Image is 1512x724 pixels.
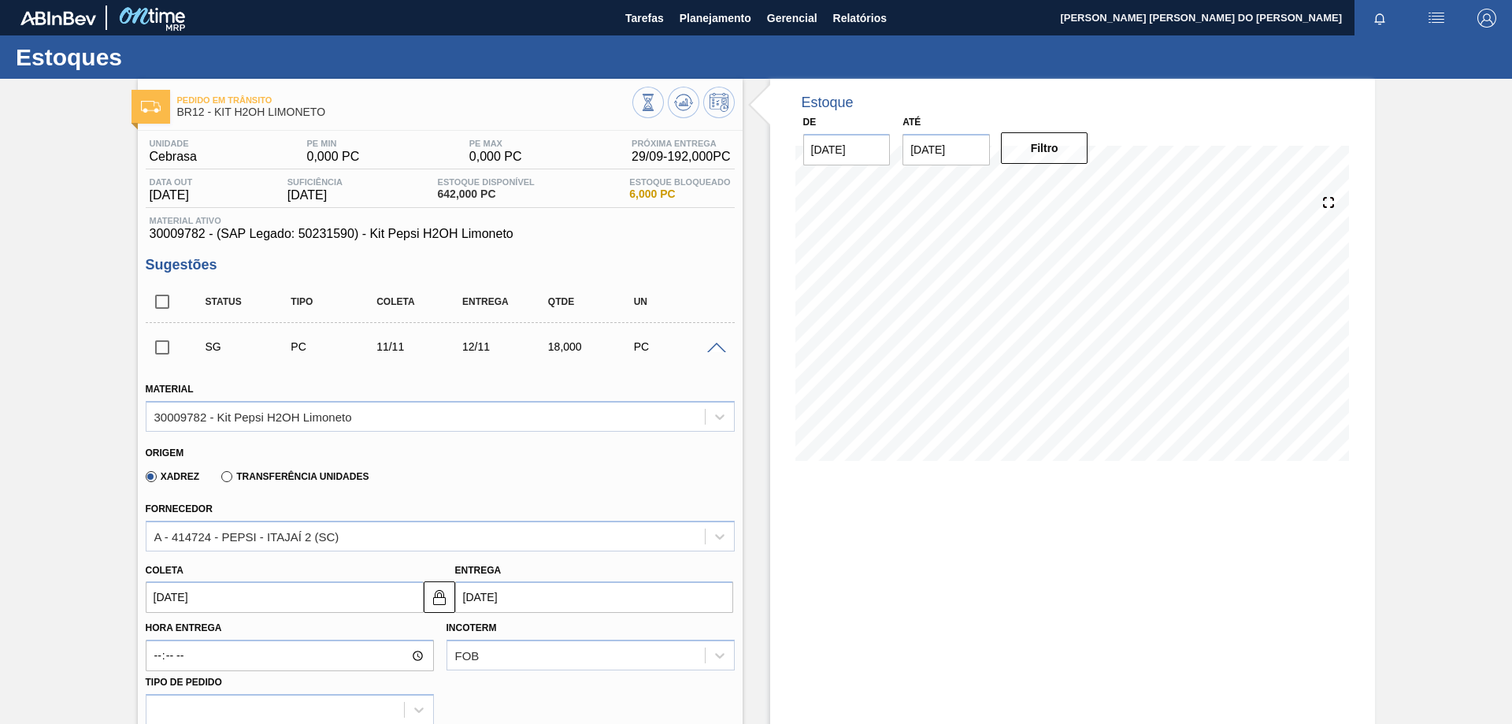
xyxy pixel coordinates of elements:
[544,340,639,353] div: 18,000
[680,9,751,28] span: Planejamento
[141,101,161,113] img: Ícone
[668,87,699,118] button: Atualizar Gráfico
[150,139,197,148] span: Unidade
[629,188,730,200] span: 6,000 PC
[146,384,194,395] label: Material
[372,296,468,307] div: Coleta
[202,296,297,307] div: Status
[803,117,817,128] label: De
[458,340,554,353] div: 12/11/2025
[150,188,193,202] span: [DATE]
[150,177,193,187] span: Data out
[703,87,735,118] button: Programar Estoque
[632,150,730,164] span: 29/09 - 192,000 PC
[455,649,480,663] div: FOB
[150,150,197,164] span: Cebrasa
[154,410,352,423] div: 30009782 - Kit Pepsi H2OH Limoneto
[902,134,990,165] input: dd/mm/yyyy
[424,581,455,613] button: locked
[767,9,817,28] span: Gerencial
[438,188,535,200] span: 642,000 PC
[221,471,369,482] label: Transferência Unidades
[154,529,339,543] div: A - 414724 - PEPSI - ITAJAÍ 2 (SC)
[625,9,664,28] span: Tarefas
[833,9,887,28] span: Relatórios
[146,257,735,273] h3: Sugestões
[629,177,730,187] span: Estoque Bloqueado
[177,106,632,118] span: BR12 - KIT H2OH LIMONETO
[630,340,725,353] div: PC
[146,471,200,482] label: Xadrez
[1427,9,1446,28] img: userActions
[146,447,184,459] label: Origem
[430,588,449,607] img: locked
[150,216,731,225] span: Material ativo
[544,296,639,307] div: Qtde
[20,11,96,25] img: TNhmsLtSVTkK8tSr43FrP2fwEKptu5GPRR3wAAAABJRU5ErkJggg==
[372,340,468,353] div: 11/11/2025
[307,150,360,164] span: 0,000 PC
[146,565,183,576] label: Coleta
[287,296,382,307] div: Tipo
[146,503,213,514] label: Fornecedor
[150,227,731,241] span: 30009782 - (SAP Legado: 50231590) - Kit Pepsi H2OH Limoneto
[146,677,222,688] label: Tipo de pedido
[1001,132,1088,164] button: Filtro
[287,188,343,202] span: [DATE]
[202,340,297,353] div: Sugestão Criada
[307,139,360,148] span: PE MIN
[1354,7,1405,29] button: Notificações
[632,139,730,148] span: Próxima Entrega
[455,581,733,613] input: dd/mm/yyyy
[803,134,891,165] input: dd/mm/yyyy
[455,565,502,576] label: Entrega
[177,95,632,105] span: Pedido em Trânsito
[287,340,382,353] div: Pedido de Compra
[802,95,854,111] div: Estoque
[630,296,725,307] div: UN
[438,177,535,187] span: Estoque Disponível
[146,581,424,613] input: dd/mm/yyyy
[469,150,522,164] span: 0,000 PC
[458,296,554,307] div: Entrega
[447,622,497,633] label: Incoterm
[16,48,295,66] h1: Estoques
[287,177,343,187] span: Suficiência
[469,139,522,148] span: PE MAX
[146,617,434,640] label: Hora Entrega
[1477,9,1496,28] img: Logout
[632,87,664,118] button: Visão Geral dos Estoques
[902,117,921,128] label: Até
